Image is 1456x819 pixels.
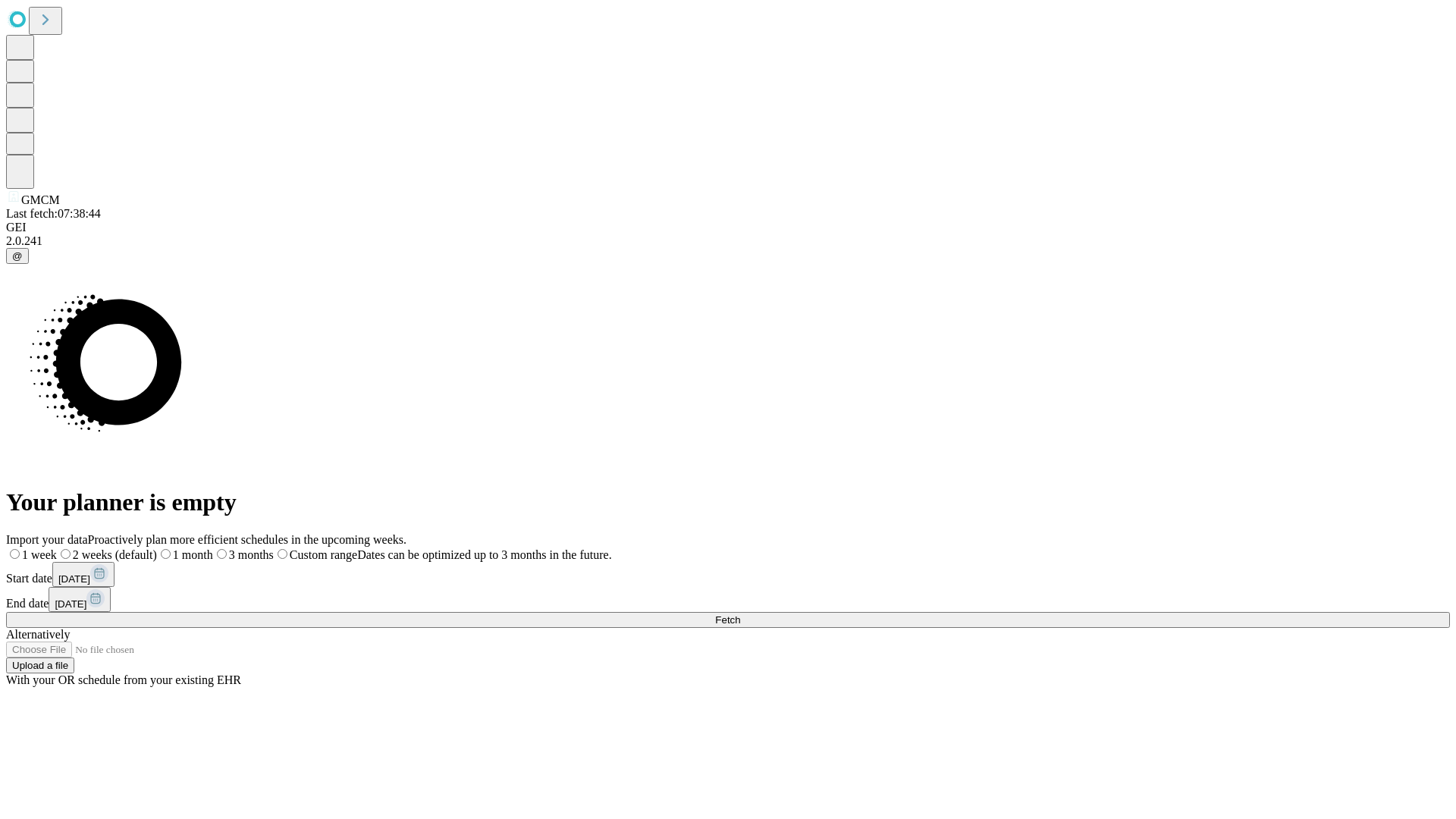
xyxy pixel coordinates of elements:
[357,548,611,561] span: Dates can be optimized up to 3 months in the future.
[6,587,1450,612] div: End date
[290,548,357,561] span: Custom range
[217,549,227,559] input: 3 months
[52,562,115,587] button: [DATE]
[6,248,29,264] button: @
[21,193,60,206] span: GMCM
[715,614,740,626] span: Fetch
[6,533,88,546] span: Import your data
[49,587,111,612] button: [DATE]
[22,548,57,561] span: 1 week
[6,562,1450,587] div: Start date
[12,250,23,262] span: @
[161,549,171,559] input: 1 month
[6,657,74,673] button: Upload a file
[55,598,86,610] span: [DATE]
[6,207,101,220] span: Last fetch: 07:38:44
[6,488,1450,516] h1: Your planner is empty
[229,548,274,561] span: 3 months
[173,548,213,561] span: 1 month
[58,573,90,585] span: [DATE]
[6,234,1450,248] div: 2.0.241
[6,612,1450,628] button: Fetch
[10,549,20,559] input: 1 week
[278,549,287,559] input: Custom rangeDates can be optimized up to 3 months in the future.
[73,548,157,561] span: 2 weeks (default)
[6,628,70,641] span: Alternatively
[6,673,241,686] span: With your OR schedule from your existing EHR
[61,549,71,559] input: 2 weeks (default)
[88,533,406,546] span: Proactively plan more efficient schedules in the upcoming weeks.
[6,221,1450,234] div: GEI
